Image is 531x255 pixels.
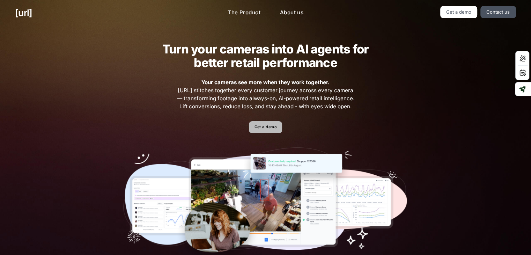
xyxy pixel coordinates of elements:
[15,6,32,20] a: [URL]
[176,79,355,110] span: [URL] stitches together every customer journey across every camera — transforming footage into al...
[274,6,309,20] a: About us
[222,6,266,20] a: The Product
[201,79,330,86] strong: Your cameras see more when they work together.
[249,121,282,133] a: Get a demo
[440,6,478,18] a: Get a demo
[151,42,379,70] h2: Turn your cameras into AI agents for better retail performance
[480,6,516,18] a: Contact us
